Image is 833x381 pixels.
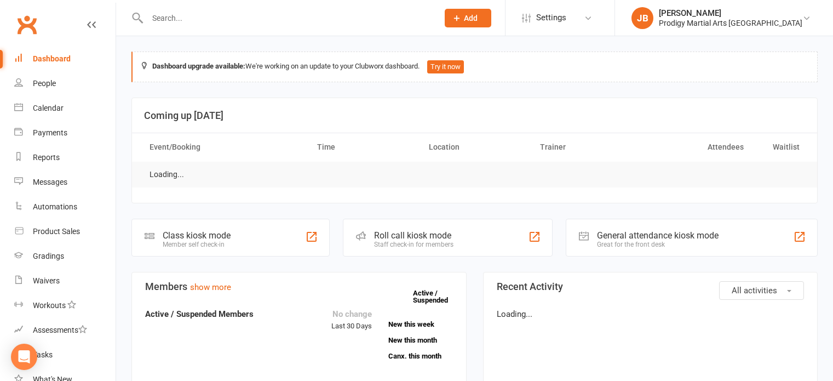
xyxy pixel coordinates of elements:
[145,281,453,292] h3: Members
[33,301,66,310] div: Workouts
[14,244,116,269] a: Gradings
[140,133,307,161] th: Event/Booking
[33,252,64,260] div: Gradings
[33,350,53,359] div: Tasks
[530,133,642,161] th: Trainer
[33,54,71,63] div: Dashboard
[152,62,245,70] strong: Dashboard upgrade available:
[331,308,372,321] div: No change
[419,133,531,161] th: Location
[33,104,64,112] div: Calendar
[14,47,116,71] a: Dashboard
[163,230,231,241] div: Class kiosk mode
[597,230,719,241] div: General attendance kiosk mode
[13,11,41,38] a: Clubworx
[14,145,116,170] a: Reports
[331,308,372,332] div: Last 30 Days
[388,321,453,328] a: New this week
[388,337,453,344] a: New this month
[33,178,67,186] div: Messages
[497,308,805,321] p: Loading...
[597,241,719,248] div: Great for the front desk
[144,10,430,26] input: Search...
[33,276,60,285] div: Waivers
[388,352,453,360] a: Canx. this month
[14,318,116,343] a: Assessments
[14,121,116,145] a: Payments
[33,153,60,162] div: Reports
[145,309,254,319] strong: Active / Suspended Members
[14,170,116,195] a: Messages
[14,195,116,219] a: Automations
[14,293,116,318] a: Workouts
[374,230,453,241] div: Roll call kiosk mode
[732,286,777,295] span: All activities
[413,281,461,312] a: Active / Suspended
[642,133,754,161] th: Attendees
[719,281,804,300] button: All activities
[33,128,67,137] div: Payments
[427,60,464,73] button: Try it now
[14,343,116,367] a: Tasks
[140,162,194,187] td: Loading...
[374,241,453,248] div: Staff check-in for members
[464,14,478,22] span: Add
[754,133,809,161] th: Waitlist
[14,71,116,96] a: People
[163,241,231,248] div: Member self check-in
[14,96,116,121] a: Calendar
[33,202,77,211] div: Automations
[536,5,566,30] span: Settings
[190,282,231,292] a: show more
[11,344,37,370] div: Open Intercom Messenger
[659,18,802,28] div: Prodigy Martial Arts [GEOGRAPHIC_DATA]
[131,52,818,82] div: We're working on an update to your Clubworx dashboard.
[631,7,653,29] div: JB
[33,79,56,88] div: People
[445,9,491,27] button: Add
[144,110,805,121] h3: Coming up [DATE]
[307,133,419,161] th: Time
[33,227,80,236] div: Product Sales
[14,219,116,244] a: Product Sales
[14,269,116,293] a: Waivers
[659,8,802,18] div: [PERSON_NAME]
[33,326,87,334] div: Assessments
[497,281,805,292] h3: Recent Activity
